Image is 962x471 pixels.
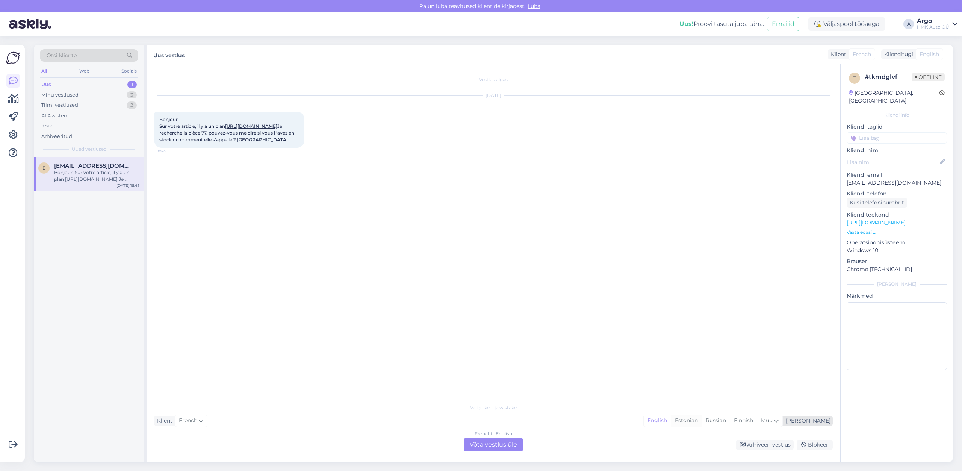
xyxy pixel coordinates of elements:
p: [EMAIL_ADDRESS][DOMAIN_NAME] [847,179,947,187]
div: Kõik [41,122,52,130]
div: Arhiveeritud [41,133,72,140]
div: Kliendi info [847,112,947,118]
p: Klienditeekond [847,211,947,219]
span: French [853,50,871,58]
span: t [853,75,856,81]
div: Vestlus algas [154,76,833,83]
div: Socials [120,66,138,76]
div: Uus [41,81,51,88]
div: Klient [154,417,172,425]
div: Arhiveeri vestlus [736,440,794,450]
span: English [920,50,939,58]
div: AI Assistent [41,112,69,120]
input: Lisa tag [847,132,947,144]
div: Bonjour, Sur votre article, il y a un plan [URL][DOMAIN_NAME] Je recherche la pièce 77, pouvez-vo... [54,169,140,183]
span: Otsi kliente [47,51,77,59]
div: 1 [127,81,137,88]
span: French [179,416,197,425]
div: Argo [917,18,949,24]
div: [DATE] 18:43 [116,183,140,188]
div: Võta vestlus üle [464,438,523,451]
div: Küsi telefoninumbrit [847,198,907,208]
a: [URL][DOMAIN_NAME] [225,123,277,129]
div: All [40,66,48,76]
div: Minu vestlused [41,91,79,99]
div: Proovi tasuta juba täna: [679,20,764,29]
span: 18:43 [156,148,185,154]
div: # tkmdglvf [865,73,912,82]
button: Emailid [767,17,799,31]
div: Blokeeri [797,440,833,450]
div: [GEOGRAPHIC_DATA], [GEOGRAPHIC_DATA] [849,89,939,105]
p: Chrome [TECHNICAL_ID] [847,265,947,273]
div: [PERSON_NAME] [783,417,830,425]
span: e [42,165,45,171]
span: Offline [912,73,945,81]
p: Kliendi tag'id [847,123,947,131]
div: 3 [127,91,137,99]
p: Windows 10 [847,247,947,254]
p: Kliendi nimi [847,147,947,154]
a: [URL][DOMAIN_NAME] [847,219,906,226]
span: Bonjour, Sur votre article, il y a un plan Je recherche la pièce 77, pouvez-vous me dire si vous ... [159,117,295,142]
div: English [644,415,671,426]
div: [PERSON_NAME] [847,281,947,288]
div: Tiimi vestlused [41,101,78,109]
span: eva.herrero@hotmail.fr [54,162,132,169]
div: Valige keel ja vastake [154,404,833,411]
div: Web [78,66,91,76]
div: French to English [475,430,512,437]
span: Uued vestlused [72,146,107,153]
div: Väljaspool tööaega [808,17,885,31]
p: Kliendi telefon [847,190,947,198]
label: Uus vestlus [153,49,185,59]
div: Estonian [671,415,702,426]
p: Vaata edasi ... [847,229,947,236]
div: HMK Auto OÜ [917,24,949,30]
div: Klient [828,50,846,58]
p: Brauser [847,257,947,265]
span: Luba [525,3,543,9]
div: Klienditugi [881,50,913,58]
span: Muu [761,417,773,424]
div: [DATE] [154,92,833,99]
p: Operatsioonisüsteem [847,239,947,247]
p: Kliendi email [847,171,947,179]
div: Finnish [730,415,757,426]
input: Lisa nimi [847,158,938,166]
div: A [903,19,914,29]
img: Askly Logo [6,51,20,65]
b: Uus! [679,20,694,27]
div: Russian [702,415,730,426]
a: ArgoHMK Auto OÜ [917,18,957,30]
div: 2 [127,101,137,109]
p: Märkmed [847,292,947,300]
